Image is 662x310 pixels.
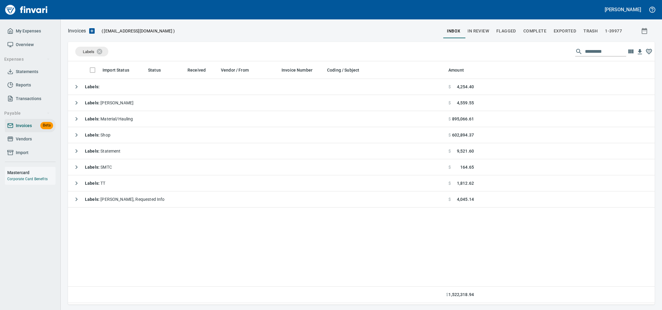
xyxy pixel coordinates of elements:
span: $ [448,84,451,90]
span: 4,254.40 [457,84,474,90]
a: Reports [5,78,56,92]
button: [PERSON_NAME] [603,5,643,14]
a: Vendors [5,132,56,146]
span: Transactions [16,95,41,103]
span: SMTC [85,165,112,170]
strong: Labels : [85,116,100,121]
strong: Labels : [85,197,100,202]
span: Vendors [16,135,32,143]
span: Labels [83,49,94,54]
span: 1,522,318.94 [448,291,474,298]
span: Import Status [103,66,129,74]
span: Invoice Number [282,66,320,74]
span: $ [448,196,451,202]
span: Material/Hauling [85,116,133,121]
a: My Expenses [5,24,56,38]
span: [EMAIL_ADDRESS][DOMAIN_NAME] [103,28,173,34]
span: inbox [447,27,460,35]
nav: breadcrumb [68,27,86,35]
span: Received [187,66,214,74]
span: Import [16,149,29,157]
span: 602,894.37 [452,132,474,138]
span: Shop [85,133,110,137]
button: Choose columns to display [626,47,635,56]
span: $ [448,148,451,154]
span: Invoices [16,122,32,130]
h6: Mastercard [7,169,56,176]
span: $ [448,164,451,170]
span: Import Status [103,66,137,74]
span: My Expenses [16,27,41,35]
strong: Labels : [85,149,100,153]
span: Received [187,66,206,74]
strong: Labels : [85,84,100,89]
span: 4,559.55 [457,100,474,106]
span: [PERSON_NAME] [85,100,133,105]
a: Corporate Card Benefits [7,177,48,181]
span: $ [448,180,451,186]
p: ( ) [98,28,175,34]
button: Expenses [2,54,52,65]
span: Vendor / From [221,66,257,74]
span: Coding / Subject [327,66,367,74]
button: Column choices favorited. Click to reset to default [644,47,654,56]
span: In Review [468,27,489,35]
a: Statements [5,65,56,79]
span: Complete [523,27,546,35]
span: $ [448,132,451,138]
span: Amount [448,66,472,74]
div: Labels [75,47,108,56]
span: Statements [16,68,38,76]
a: Import [5,146,56,160]
span: Exported [554,27,576,35]
span: Invoice Number [282,66,312,74]
img: Finvari [4,2,49,17]
strong: Labels : [85,165,100,170]
button: Show invoices within a particular date range [635,25,655,36]
strong: Labels : [85,133,100,137]
a: Transactions [5,92,56,106]
span: Statement [85,149,121,153]
span: 9,521.60 [457,148,474,154]
button: Download table [635,47,644,56]
p: Invoices [68,27,86,35]
span: Coding / Subject [327,66,359,74]
span: Amount [448,66,464,74]
span: 1-39977 [605,27,622,35]
span: 4,045.14 [457,196,474,202]
span: 164.65 [460,164,474,170]
button: Payable [2,108,52,119]
h5: [PERSON_NAME] [605,6,641,13]
span: Status [148,66,161,74]
a: InvoicesBeta [5,119,56,133]
span: $ [448,116,451,122]
span: Reports [16,81,31,89]
span: TT [85,181,106,186]
span: 895,066.61 [452,116,474,122]
span: Payable [4,110,50,117]
span: Vendor / From [221,66,249,74]
span: Flagged [496,27,516,35]
a: Overview [5,38,56,52]
span: Status [148,66,169,74]
span: 1,812.62 [457,180,474,186]
span: [PERSON_NAME], Requested Info [85,197,165,202]
span: $ [446,291,448,298]
strong: Labels : [85,100,100,105]
span: Beta [40,122,53,129]
span: Overview [16,41,34,49]
span: $ [448,100,451,106]
span: Expenses [4,56,50,63]
strong: Labels : [85,181,100,186]
span: trash [583,27,598,35]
